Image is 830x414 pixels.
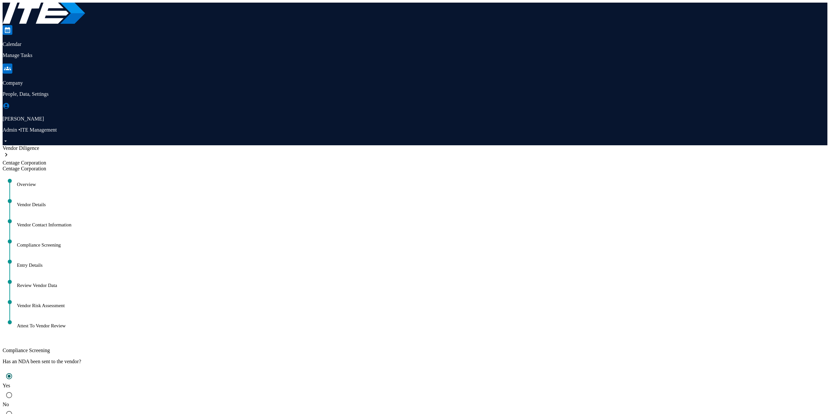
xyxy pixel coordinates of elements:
p: Manage Tasks [3,52,827,58]
div: Entry Details [17,262,817,269]
div: Compliance Screening [3,348,827,353]
iframe: Open customer support [809,393,827,410]
div: Vendor Contact Information [17,221,817,228]
span: Yes [3,383,10,388]
img: logo [3,3,85,24]
p: Calendar [3,41,827,47]
div: Vendor Diligence [3,145,827,151]
div: Vendor Risk Assessment [17,302,817,309]
div: Vendor Details [17,201,817,208]
div: Attest To Vendor Review [17,322,817,329]
p: People, Data, Settings [3,91,827,97]
div: Compliance Screening [17,241,817,249]
p: Has an NDA been sent to the vendor? [3,359,827,364]
span: No [3,402,9,407]
p: Admin • ITE Management [3,127,827,133]
div: Centage Corporation [3,166,827,172]
div: Review Vendor Data [17,282,817,289]
div: Centage Corporation [3,160,827,166]
div: Overview [17,181,817,188]
p: Company [3,80,827,86]
p: [PERSON_NAME] [3,116,827,122]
